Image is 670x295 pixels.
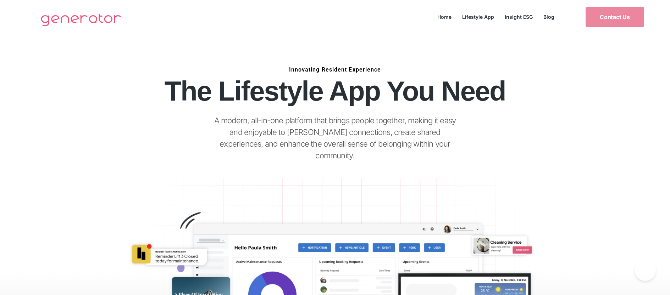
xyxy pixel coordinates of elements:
p: A modern, all-in-one platform that brings people together, making it easy and enjoyable to [PERSO... [208,115,462,161]
span: Contact Us [600,14,630,20]
h1: The Lifestyle App You Need [71,78,599,104]
a: Home [432,12,457,22]
nav: Menu [432,12,560,22]
a: Contact Us [586,7,644,27]
a: Lifestyle App [457,12,499,22]
a: Blog [538,12,560,22]
iframe: Toggle Customer Support [635,260,656,281]
a: Insight ESG [499,12,538,22]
